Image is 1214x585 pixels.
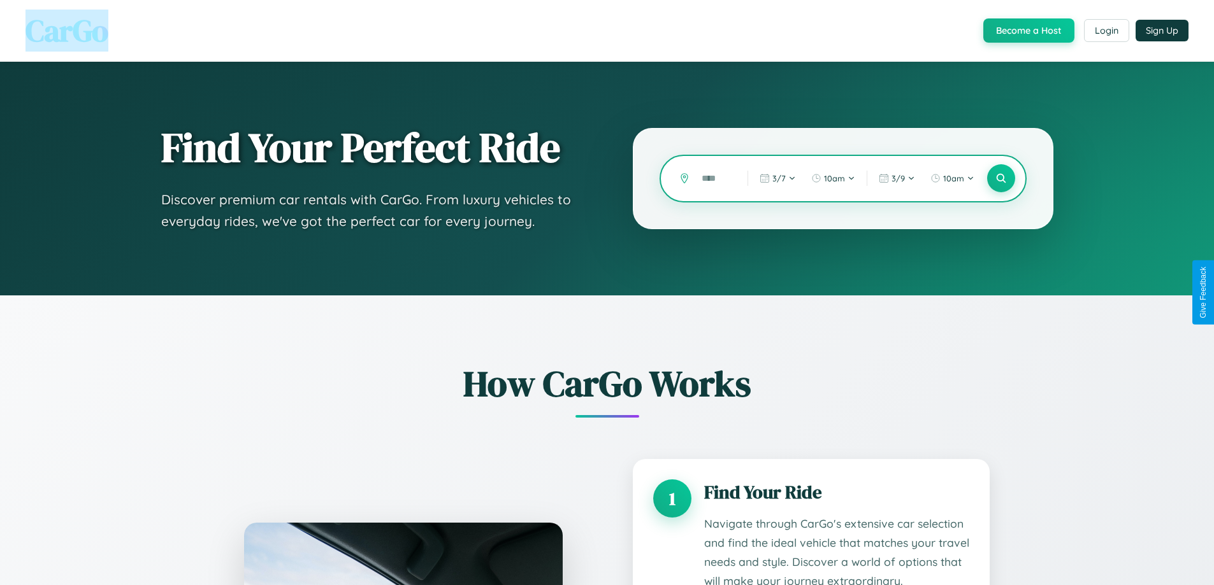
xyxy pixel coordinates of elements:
span: 10am [943,173,964,183]
button: Sign Up [1136,20,1189,41]
span: 3 / 7 [772,173,786,183]
button: Become a Host [983,18,1074,43]
button: 3/9 [872,168,921,188]
span: 10am [824,173,845,183]
h2: How CarGo Works [225,359,990,408]
div: Give Feedback [1199,267,1208,318]
p: Discover premium car rentals with CarGo. From luxury vehicles to everyday rides, we've got the pe... [161,189,582,232]
h1: Find Your Perfect Ride [161,125,582,170]
h3: Find Your Ride [704,479,969,505]
button: 3/7 [753,168,802,188]
div: 1 [653,479,691,518]
button: 10am [805,168,862,188]
span: 3 / 9 [892,173,905,183]
span: CarGo [25,10,108,52]
button: 10am [924,168,981,188]
button: Login [1084,19,1129,42]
